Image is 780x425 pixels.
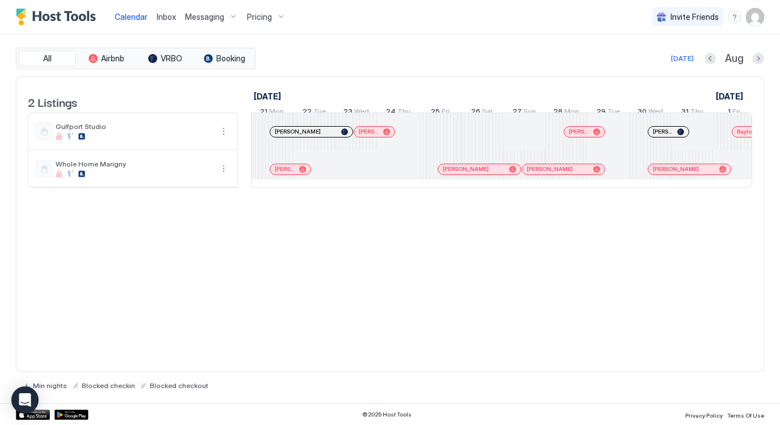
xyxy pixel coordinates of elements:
span: © 2025 Host Tools [362,411,412,418]
a: July 27, 2025 [510,105,539,121]
div: tab-group [16,48,255,69]
span: Terms Of Use [727,412,764,419]
span: Tue [313,107,326,119]
span: [PERSON_NAME] [443,165,489,173]
span: Wed [648,107,663,119]
span: [PERSON_NAME] [653,165,699,173]
span: Blocked checkout [150,381,208,390]
a: July 21, 2025 [257,105,287,121]
div: [DATE] [671,53,694,64]
span: Sun [523,107,536,119]
span: Inbox [157,12,176,22]
span: Aug [725,52,744,65]
span: Thu [397,107,410,119]
button: More options [217,162,230,176]
span: 23 [343,107,353,119]
button: Previous month [704,53,716,64]
span: 28 [553,107,563,119]
div: User profile [746,8,764,26]
span: Calendar [115,12,148,22]
a: July 26, 2025 [468,105,496,121]
a: July 28, 2025 [551,105,582,121]
span: 27 [513,107,522,119]
span: 26 [471,107,480,119]
a: July 30, 2025 [635,105,666,121]
span: 30 [638,107,647,119]
span: [PERSON_NAME] [359,128,379,135]
span: Tue [607,107,620,119]
a: July 24, 2025 [383,105,413,121]
a: August 1, 2025 [713,88,746,105]
a: July 21, 2025 [251,88,284,105]
button: VRBO [137,51,194,66]
span: Gulfport Studio [56,122,212,131]
span: Privacy Policy [685,412,723,419]
a: July 25, 2025 [428,105,452,121]
a: Terms Of Use [727,409,764,420]
button: Airbnb [78,51,135,66]
span: [PERSON_NAME] [653,128,673,135]
span: Pricing [247,12,272,22]
span: [PERSON_NAME] [275,128,321,135]
span: Thu [690,107,703,119]
div: Open Intercom Messenger [11,386,39,414]
a: Inbox [157,11,176,23]
a: Google Play Store [54,410,89,420]
span: Whole Home Marigny [56,160,212,168]
span: 29 [597,107,606,119]
a: Privacy Policy [685,409,723,420]
button: Next month [753,53,764,64]
span: Airbnb [101,53,124,64]
span: Fri [442,107,450,119]
span: Sat [482,107,493,119]
span: Invite Friends [670,12,719,22]
button: More options [217,124,230,138]
button: Booking [196,51,253,66]
span: Wed [354,107,369,119]
span: [PERSON_NAME] [275,165,295,173]
span: [PERSON_NAME] [569,128,589,135]
span: 25 [431,107,440,119]
a: July 23, 2025 [341,105,372,121]
span: [PERSON_NAME] [527,165,573,173]
span: Booking [216,53,245,64]
a: Host Tools Logo [16,9,101,26]
a: August 1, 2025 [725,105,743,121]
div: menu [217,124,230,138]
div: menu [728,10,741,24]
span: Min nights [33,381,67,390]
a: July 22, 2025 [300,105,329,121]
span: 31 [681,107,689,119]
button: [DATE] [669,52,695,65]
span: Mon [269,107,284,119]
span: 2 Listings [28,93,77,110]
span: 1 [728,107,731,119]
a: July 31, 2025 [678,105,706,121]
span: All [43,53,52,64]
span: 22 [303,107,312,119]
span: Mon [564,107,579,119]
span: VRBO [161,53,182,64]
span: Blocked checkin [82,381,135,390]
div: menu [217,162,230,176]
a: App Store [16,410,50,420]
button: All [19,51,76,66]
span: 21 [260,107,267,119]
a: Calendar [115,11,148,23]
span: Fri [732,107,740,119]
a: July 29, 2025 [594,105,623,121]
span: Baylor Norwood [737,128,757,135]
span: Messaging [185,12,224,22]
span: 24 [386,107,396,119]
